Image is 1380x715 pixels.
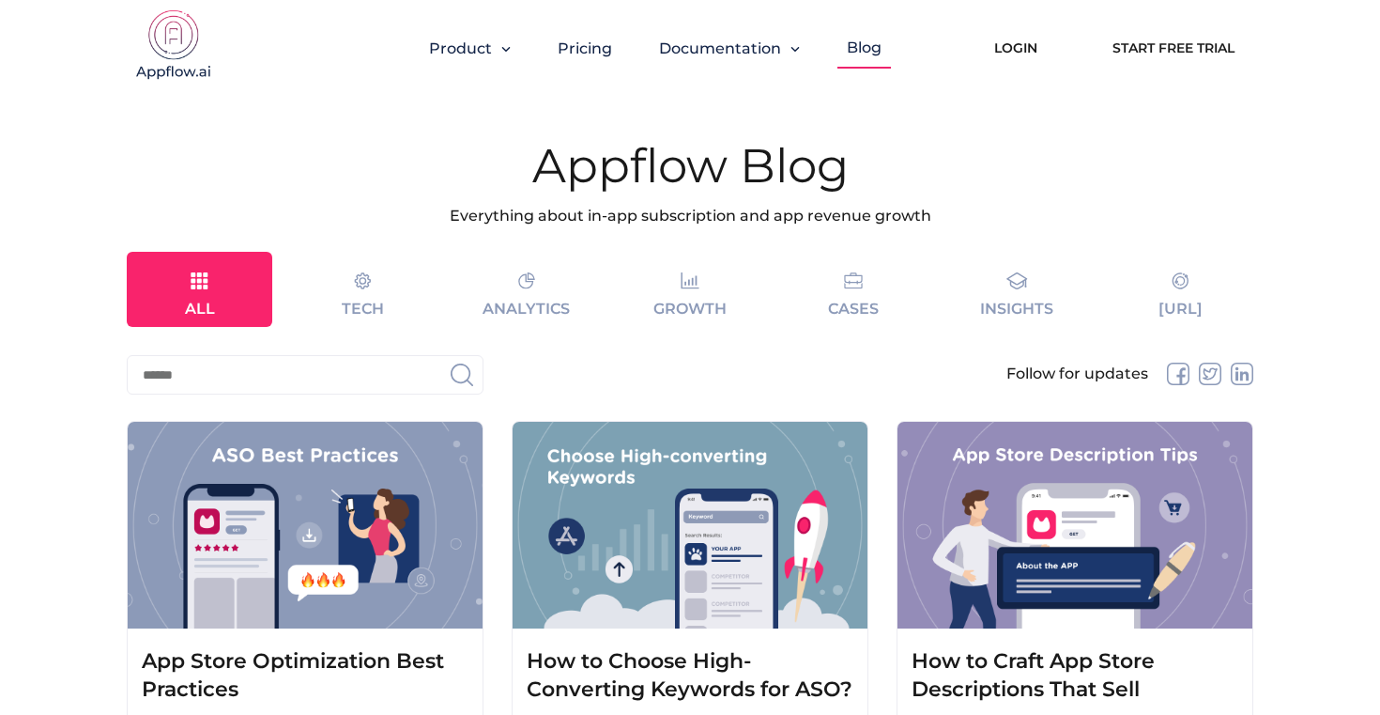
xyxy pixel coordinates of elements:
[912,647,1238,704] div: How to Craft App Store Descriptions That Sell
[781,252,927,327] button: Cases
[1094,27,1253,69] a: Start Free Trial
[558,39,612,57] a: Pricing
[290,252,436,327] button: Tech
[527,647,853,704] div: How to Choose High-Converting Keywords for ASO?
[828,300,879,318] span: Cases
[128,422,483,629] img: ffb7c913-73da-47b4-bfb4-d24c1b777da2.png
[429,39,511,57] button: Product
[659,39,800,57] button: Documentation
[659,39,781,57] span: Documentation
[127,9,221,85] img: appflow.ai-logo
[966,27,1066,69] a: Login
[483,300,570,318] span: Analytics
[450,209,931,224] div: Everything about in-app subscription and app revenue growth
[653,300,727,318] span: Growth
[944,252,1090,327] button: Insights
[342,300,384,318] span: Tech
[847,39,882,56] a: Blog
[127,252,272,327] button: All
[617,252,762,327] button: Growth
[980,300,1053,318] span: Insights
[1108,252,1253,327] button: [URL]
[1158,300,1203,318] span: [URL]
[453,252,599,327] button: Analytics
[513,422,867,629] img: 2b45daae-afd5-41aa-bd76-47e75bef8a81.png
[1006,366,1148,381] span: Follow for updates
[429,39,492,57] span: Product
[185,300,215,318] span: All
[532,143,849,190] h1: Appflow Blog
[897,422,1252,629] img: 7527d8f0-2ac5-4e25-bbb5-e01b05d7f6e8.png
[142,647,468,704] div: App Store Optimization Best Practices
